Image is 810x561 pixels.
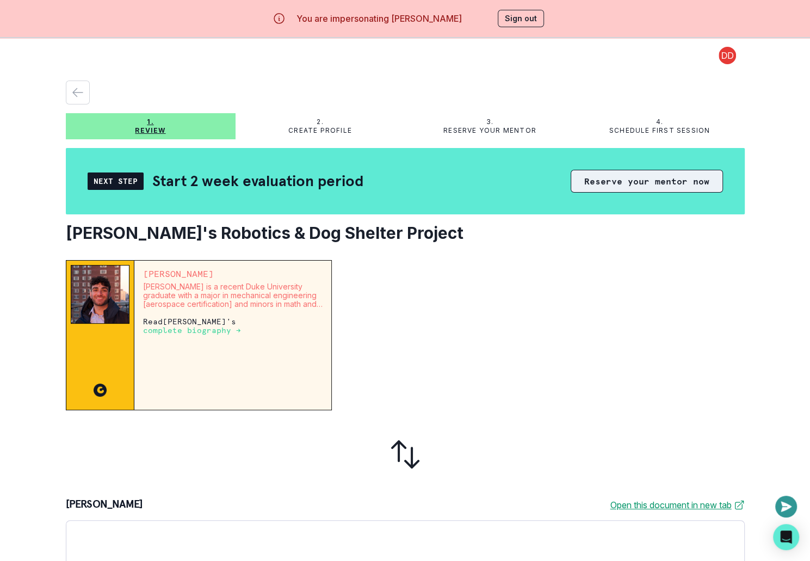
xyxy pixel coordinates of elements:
img: CC image [94,384,107,397]
p: complete biography → [143,326,241,335]
p: [PERSON_NAME] [143,269,323,278]
p: Schedule first session [609,126,710,135]
p: 2. [317,118,323,126]
button: profile picture [710,47,745,64]
p: [PERSON_NAME] [66,498,143,511]
p: 1. [147,118,153,126]
h2: Start 2 week evaluation period [152,171,363,190]
div: Next Step [88,172,144,190]
p: Reserve your mentor [443,126,536,135]
p: [PERSON_NAME] is a recent Duke University graduate with a major in mechanical engineering [aerosp... [143,282,323,309]
p: 4. [656,118,663,126]
h2: [PERSON_NAME]'s Robotics & Dog Shelter Project [66,223,745,243]
img: Mentor Image [71,265,129,324]
p: Read [PERSON_NAME] 's [143,317,323,335]
p: 3. [486,118,493,126]
button: Reserve your mentor now [571,170,723,193]
a: Open this document in new tab [610,498,745,511]
p: Create profile [288,126,352,135]
a: complete biography → [143,325,241,335]
p: Review [135,126,165,135]
button: Sign out [498,10,544,27]
div: Open Intercom Messenger [773,524,799,550]
p: You are impersonating [PERSON_NAME] [296,12,462,25]
button: Open or close messaging widget [775,496,797,517]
